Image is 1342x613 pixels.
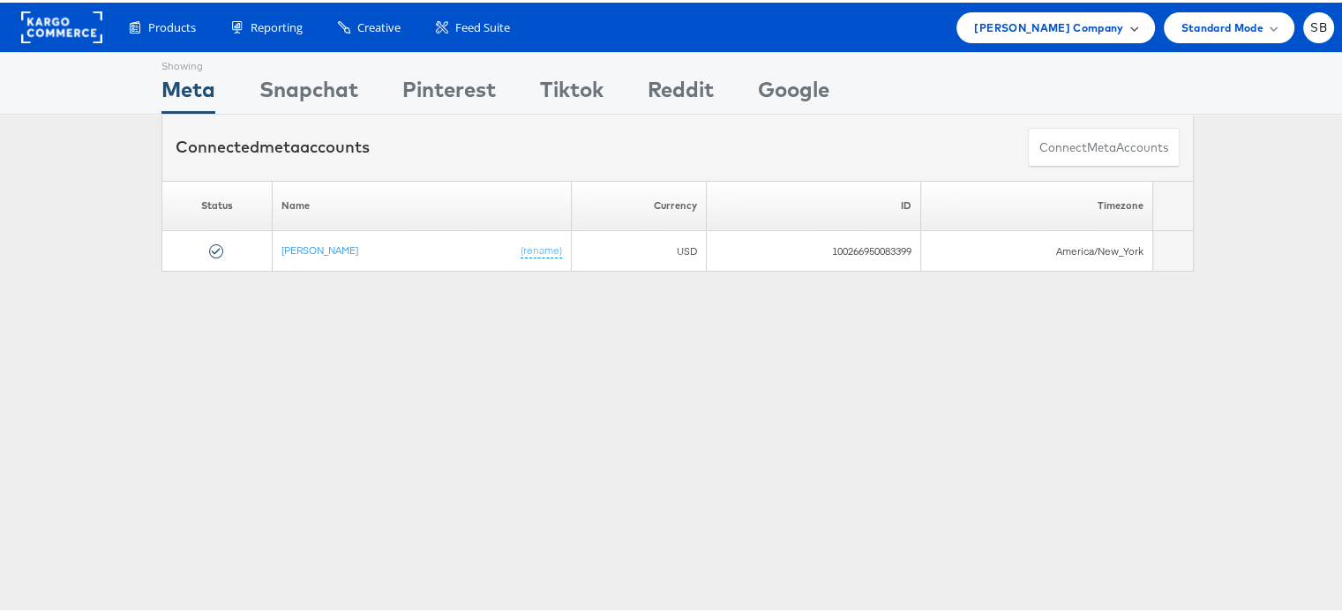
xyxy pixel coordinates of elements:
[176,133,370,156] div: Connected accounts
[162,178,273,228] th: Status
[521,241,562,256] a: (rename)
[921,228,1153,269] td: America/New_York
[540,71,604,111] div: Tiktok
[707,178,921,228] th: ID
[161,50,215,71] div: Showing
[281,241,358,254] a: [PERSON_NAME]
[758,71,829,111] div: Google
[357,17,401,34] span: Creative
[572,178,707,228] th: Currency
[1181,16,1263,34] span: Standard Mode
[402,71,496,111] div: Pinterest
[1087,137,1116,153] span: meta
[259,71,358,111] div: Snapchat
[148,17,196,34] span: Products
[251,17,303,34] span: Reporting
[921,178,1153,228] th: Timezone
[161,71,215,111] div: Meta
[272,178,571,228] th: Name
[707,228,921,269] td: 100266950083399
[572,228,707,269] td: USD
[648,71,714,111] div: Reddit
[455,17,510,34] span: Feed Suite
[1028,125,1180,165] button: ConnectmetaAccounts
[259,134,300,154] span: meta
[974,16,1123,34] span: [PERSON_NAME] Company
[1310,19,1327,31] span: SB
